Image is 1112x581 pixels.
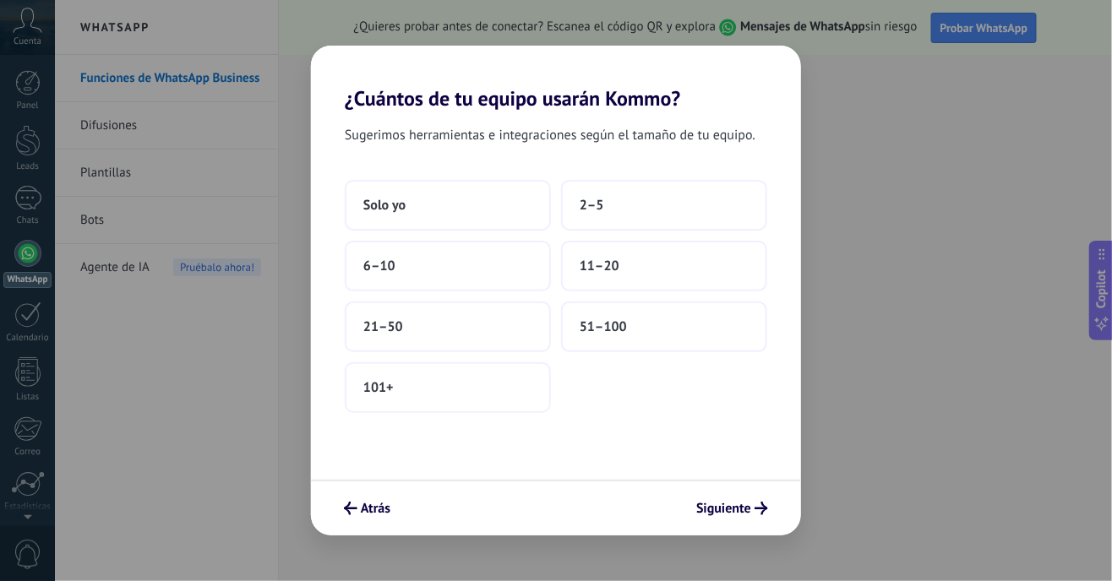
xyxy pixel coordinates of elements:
span: 101+ [363,379,394,396]
button: Solo yo [345,180,551,231]
button: 11–20 [561,241,767,291]
button: 21–50 [345,301,551,352]
h2: ¿Cuántos de tu equipo usarán Kommo? [311,46,801,111]
span: 6–10 [363,258,395,274]
span: 11–20 [580,258,619,274]
button: Atrás [336,494,398,523]
button: 2–5 [561,180,767,231]
span: Siguiente [696,502,751,514]
button: 6–10 [345,241,551,291]
button: 51–100 [561,301,767,352]
span: 51–100 [580,318,627,335]
button: Siguiente [689,494,776,523]
span: Atrás [361,502,390,514]
span: 21–50 [363,318,403,335]
span: Sugerimos herramientas e integraciones según el tamaño de tu equipo. [345,124,755,146]
button: 101+ [345,362,551,413]
span: 2–5 [580,197,604,214]
span: Solo yo [363,197,406,214]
